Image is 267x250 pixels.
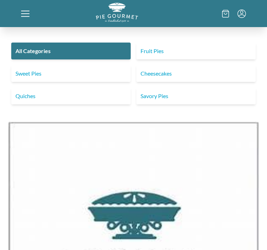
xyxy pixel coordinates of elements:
[11,88,131,104] a: Quiches
[136,88,256,104] a: Savory Pies
[136,65,256,82] a: Cheesecakes
[136,43,256,59] a: Fruit Pies
[96,3,138,22] img: logo
[96,17,138,23] a: Logo
[11,65,131,82] a: Sweet Pies
[237,9,246,18] button: Menu
[11,43,131,59] a: All Categories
